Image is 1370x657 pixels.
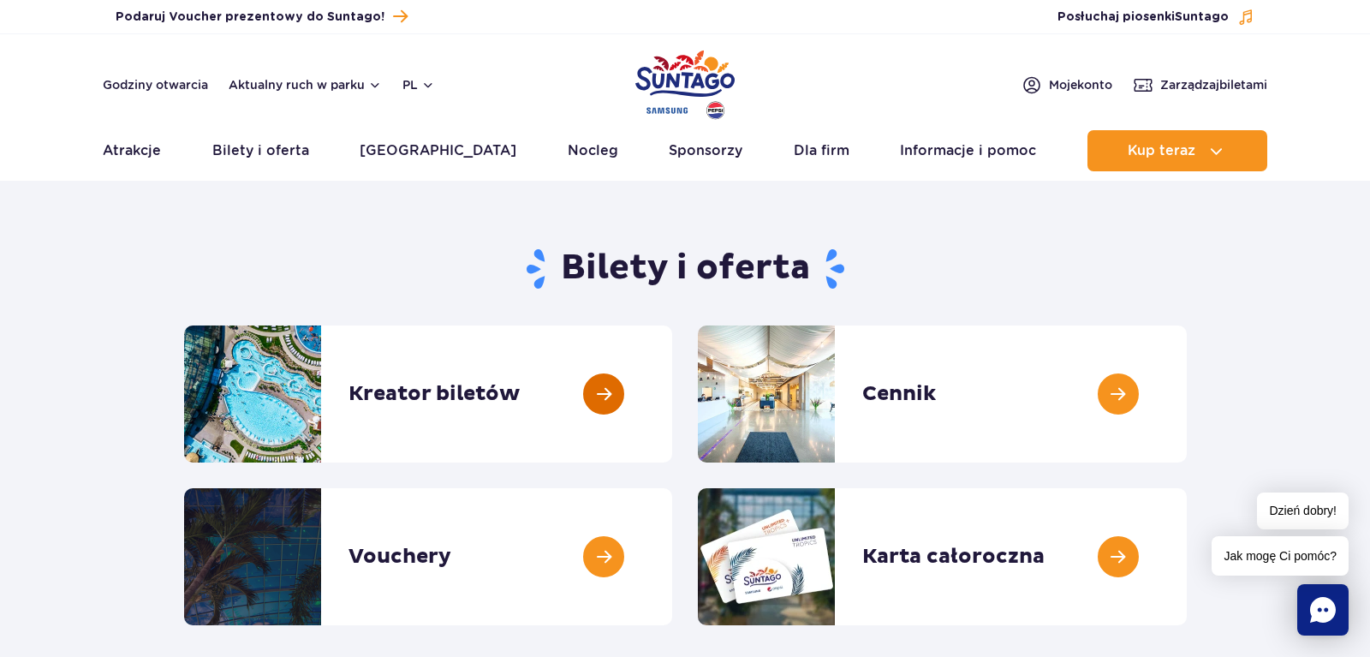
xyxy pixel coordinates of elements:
[1022,75,1112,95] a: Mojekonto
[184,247,1187,291] h1: Bilety i oferta
[1212,536,1349,576] span: Jak mogę Ci pomóc?
[794,130,849,171] a: Dla firm
[1257,493,1349,529] span: Dzień dobry!
[568,130,618,171] a: Nocleg
[635,43,735,122] a: Park of Poland
[103,76,208,93] a: Godziny otwarcia
[900,130,1036,171] a: Informacje i pomoc
[1133,75,1267,95] a: Zarządzajbiletami
[212,130,309,171] a: Bilety i oferta
[1057,9,1254,26] button: Posłuchaj piosenkiSuntago
[103,130,161,171] a: Atrakcje
[116,9,384,26] span: Podaruj Voucher prezentowy do Suntago!
[1057,9,1229,26] span: Posłuchaj piosenki
[1128,143,1195,158] span: Kup teraz
[1297,584,1349,636] div: Chat
[1049,76,1112,93] span: Moje konto
[402,76,435,93] button: pl
[1087,130,1267,171] button: Kup teraz
[360,130,516,171] a: [GEOGRAPHIC_DATA]
[1175,11,1229,23] span: Suntago
[116,5,408,28] a: Podaruj Voucher prezentowy do Suntago!
[1160,76,1267,93] span: Zarządzaj biletami
[669,130,742,171] a: Sponsorzy
[229,78,382,92] button: Aktualny ruch w parku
